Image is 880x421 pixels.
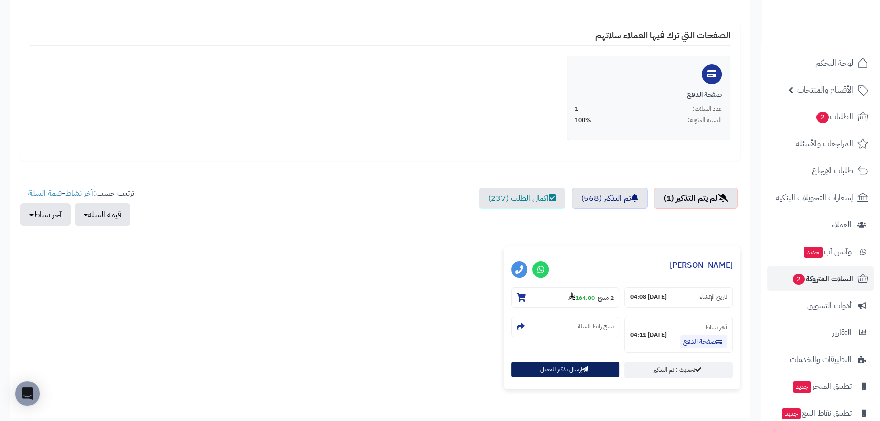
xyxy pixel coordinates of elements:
a: تم التذكير (568) [572,188,648,209]
strong: [DATE] 04:08 [630,293,667,302]
a: اكمال الطلب (237) [479,188,565,209]
a: وآتس آبجديد [767,239,874,264]
span: الأقسام والمنتجات [797,83,853,97]
span: 1 [575,105,578,113]
div: Open Intercom Messenger [15,381,40,406]
a: التطبيقات والخدمات [767,347,874,372]
span: أدوات التسويق [807,298,852,313]
a: أدوات التسويق [767,293,874,318]
span: 2 [816,112,829,123]
a: [PERSON_NAME] [670,259,733,272]
small: نسخ رابط السلة [578,322,614,331]
span: السلات المتروكة [792,272,853,286]
a: صفحة الدفع [680,335,727,348]
div: صفحة الدفع [575,89,722,100]
a: المراجعات والأسئلة [767,132,874,156]
button: قيمة السلة [75,203,130,226]
span: التطبيقات والخدمات [790,352,852,367]
span: جديد [793,381,811,393]
button: آخر نشاط [20,203,71,226]
span: 100% [575,116,591,125]
section: نسخ رابط السلة [511,317,619,337]
button: إرسال تذكير للعميل [511,362,619,377]
strong: 2 منتج [598,293,614,303]
span: التقارير [832,325,852,340]
span: الطلبات [815,110,853,124]
a: إشعارات التحويلات البنكية [767,186,874,210]
a: العملاء [767,213,874,237]
a: تطبيق المتجرجديد [767,374,874,399]
small: تاريخ الإنشاء [700,293,727,302]
span: جديد [782,408,801,419]
span: النسبة المئوية: [688,116,722,125]
span: تطبيق المتجر [792,379,852,394]
a: آخر نشاط [65,187,93,199]
a: التقارير [767,320,874,345]
span: عدد السلات: [693,105,722,113]
strong: 164.00 [568,293,595,303]
span: المراجعات والأسئلة [796,137,853,151]
h4: الصفحات التي ترك فيها العملاء سلاتهم [30,30,730,46]
span: جديد [804,247,823,258]
span: تطبيق نقاط البيع [781,406,852,420]
section: 2 منتج-164.00 [511,287,619,308]
span: طلبات الإرجاع [812,164,853,178]
span: العملاء [832,218,852,232]
a: تحديث : تم التذكير [624,362,733,378]
a: السلات المتروكة2 [767,266,874,291]
span: وآتس آب [803,245,852,259]
a: قيمة السلة [28,187,62,199]
small: آخر نشاط [705,323,727,332]
strong: [DATE] 04:11 [630,330,667,339]
a: طلبات الإرجاع [767,159,874,183]
a: لم يتم التذكير (1) [654,188,738,209]
a: الطلبات2 [767,105,874,129]
small: - [568,292,614,303]
span: إشعارات التحويلات البنكية [776,191,853,205]
span: 2 [793,274,805,285]
ul: ترتيب حسب: - [20,188,134,226]
span: لوحة التحكم [815,56,853,70]
a: لوحة التحكم [767,51,874,75]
